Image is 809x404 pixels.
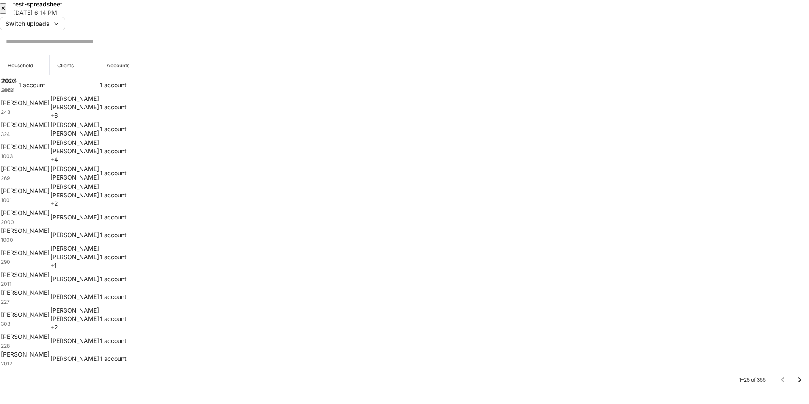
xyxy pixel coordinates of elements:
[1,61,33,69] h6: Household
[1,288,50,297] div: [PERSON_NAME]
[50,337,99,345] div: [PERSON_NAME]
[50,191,99,199] div: [PERSON_NAME]
[1,165,50,182] td: Abbott
[50,147,99,155] div: [PERSON_NAME]
[100,231,129,239] div: 1 account
[1,297,50,305] div: 227
[1,288,50,305] td: Abbott
[1,332,50,349] td: Adams
[1,55,49,75] span: Household
[50,315,99,323] div: [PERSON_NAME]
[50,111,99,120] div: + 6
[1,151,50,160] div: 1003
[100,293,129,301] div: 1 account
[100,354,129,363] div: 1 account
[2,77,17,94] td: 2004
[1,257,50,266] div: 290
[1,195,50,204] div: 1001
[1,235,50,244] div: 1000
[50,199,99,208] div: + 2
[50,275,99,283] div: [PERSON_NAME]
[50,94,99,103] div: [PERSON_NAME]
[50,306,99,315] div: [PERSON_NAME]
[50,244,99,253] div: [PERSON_NAME]
[100,253,129,261] div: 1 account
[1,138,50,164] td: Abbott
[2,85,17,94] div: 2004
[13,8,62,17] p: [DATE] 6:14 PM
[50,323,99,332] div: + 2
[1,173,50,182] div: 269
[2,77,17,85] div: 2004
[1,271,50,279] div: [PERSON_NAME]
[1,217,50,226] div: 2000
[1,319,50,327] div: 303
[1,310,50,319] div: [PERSON_NAME]
[1,227,50,244] td: Abbott
[791,371,808,388] button: Go to next page
[50,253,99,261] div: [PERSON_NAME]
[1,121,50,138] td: Abbott
[1,183,50,208] td: Abbott
[100,213,129,221] div: 1 account
[50,293,99,301] div: [PERSON_NAME]
[50,61,74,69] h6: Clients
[100,315,129,323] div: 1 account
[100,125,129,133] div: 1 account
[1,341,50,349] div: 228
[50,183,99,191] div: [PERSON_NAME]
[1,350,50,367] td: Adams
[100,337,129,345] div: 1 account
[1,209,50,226] td: Abbott
[50,165,99,173] div: [PERSON_NAME]
[100,147,129,155] div: 1 account
[1,244,50,270] td: Abbott
[739,376,766,383] p: 1–25 of 355
[100,275,129,283] div: 1 account
[1,187,50,195] div: [PERSON_NAME]
[100,169,129,177] div: 1 account
[100,191,129,199] div: 1 account
[1,350,50,359] div: [PERSON_NAME]
[1,94,50,120] td: Abbott
[1,209,50,217] div: [PERSON_NAME]
[1,143,50,151] div: [PERSON_NAME]
[50,55,99,75] span: Clients
[1,99,50,107] div: [PERSON_NAME]
[50,354,99,363] div: [PERSON_NAME]
[1,107,50,116] div: 248
[50,138,99,147] div: [PERSON_NAME]
[100,55,129,75] span: Accounts
[1,227,50,235] div: [PERSON_NAME]
[50,155,99,164] div: + 4
[100,103,129,111] div: 1 account
[1,359,50,367] div: 2012
[50,231,99,239] div: [PERSON_NAME]
[1,165,50,173] div: [PERSON_NAME]
[1,129,50,138] div: 324
[50,129,99,138] div: [PERSON_NAME]
[50,121,99,129] div: [PERSON_NAME]
[100,61,129,69] h6: Accounts
[1,279,50,288] div: 2011
[1,332,50,341] div: [PERSON_NAME]
[1,249,50,257] div: [PERSON_NAME]
[50,103,99,111] div: [PERSON_NAME]
[6,19,50,28] div: Switch uploads
[1,306,50,332] td: Abbott
[1,121,50,129] div: [PERSON_NAME]
[50,173,99,182] div: [PERSON_NAME]
[1,271,50,288] td: Abbott
[19,81,45,89] div: 1 account
[50,261,99,270] div: + 1
[1,4,6,13] div: ✕
[50,213,99,221] div: [PERSON_NAME]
